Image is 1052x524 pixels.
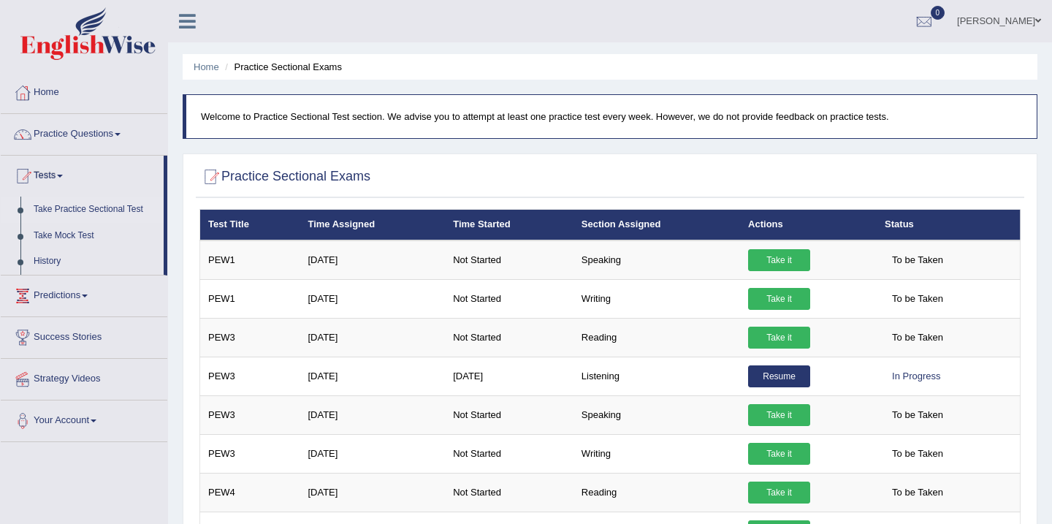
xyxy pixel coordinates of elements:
[748,443,810,465] a: Take it
[573,395,740,434] td: Speaking
[445,240,573,280] td: Not Started
[200,473,300,512] td: PEW4
[200,434,300,473] td: PEW3
[1,72,167,109] a: Home
[200,318,300,357] td: PEW3
[573,318,740,357] td: Reading
[748,365,810,387] a: Resume
[445,395,573,434] td: Not Started
[201,110,1022,124] p: Welcome to Practice Sectional Test section. We advise you to attempt at least one practice test e...
[200,279,300,318] td: PEW1
[300,357,445,395] td: [DATE]
[200,357,300,395] td: PEW3
[1,359,167,395] a: Strategy Videos
[300,473,445,512] td: [DATE]
[885,249,950,271] span: To be Taken
[573,473,740,512] td: Reading
[445,357,573,395] td: [DATE]
[194,61,219,72] a: Home
[573,434,740,473] td: Writing
[445,473,573,512] td: Not Started
[200,395,300,434] td: PEW3
[300,395,445,434] td: [DATE]
[748,482,810,504] a: Take it
[748,327,810,349] a: Take it
[27,248,164,275] a: History
[445,434,573,473] td: Not Started
[1,276,167,312] a: Predictions
[885,365,948,387] div: In Progress
[1,114,167,151] a: Practice Questions
[300,318,445,357] td: [DATE]
[885,443,950,465] span: To be Taken
[300,210,445,240] th: Time Assigned
[300,279,445,318] td: [DATE]
[27,197,164,223] a: Take Practice Sectional Test
[445,279,573,318] td: Not Started
[877,210,1020,240] th: Status
[885,404,950,426] span: To be Taken
[573,357,740,395] td: Listening
[573,279,740,318] td: Writing
[748,404,810,426] a: Take it
[573,210,740,240] th: Section Assigned
[1,156,164,192] a: Tests
[200,240,300,280] td: PEW1
[1,400,167,437] a: Your Account
[748,249,810,271] a: Take it
[740,210,877,240] th: Actions
[748,288,810,310] a: Take it
[27,223,164,249] a: Take Mock Test
[885,482,950,504] span: To be Taken
[931,6,945,20] span: 0
[885,288,950,310] span: To be Taken
[199,166,370,188] h2: Practice Sectional Exams
[885,327,950,349] span: To be Taken
[300,240,445,280] td: [DATE]
[1,317,167,354] a: Success Stories
[221,60,342,74] li: Practice Sectional Exams
[573,240,740,280] td: Speaking
[300,434,445,473] td: [DATE]
[200,210,300,240] th: Test Title
[445,318,573,357] td: Not Started
[445,210,573,240] th: Time Started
